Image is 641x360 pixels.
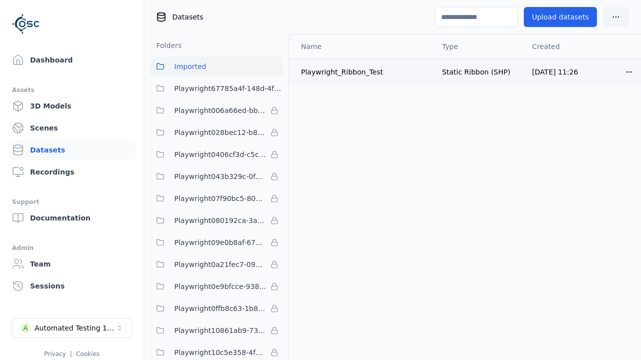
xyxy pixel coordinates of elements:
div: Support [12,196,132,208]
a: Sessions [8,276,136,296]
span: Playwright043b329c-0fea-4eef-a1dd-c1b85d96f68d [174,170,266,182]
span: Datasets [172,12,203,22]
button: Playwright028bec12-b853-4041-8716-f34111cdbd0b [150,122,282,142]
div: Playwright_Ribbon_Test [301,67,426,77]
div: A [21,323,31,333]
button: Playwright0ffb8c63-1b89-42f9-8930-08c6864de4e8 [150,298,282,318]
th: Created [524,34,617,58]
button: Playwright0e9bfcce-9385-4655-aad9-5e1830d0cbce [150,276,282,296]
span: Playwright080192ca-3ab8-4170-8689-2c2dffafb10d [174,214,266,226]
span: | [70,350,72,357]
button: Playwright67785a4f-148d-4fca-8377-30898b20f4a2 [150,78,282,98]
button: Imported [150,56,282,76]
th: Type [434,34,524,58]
span: Playwright10861ab9-735f-4df9-aafe-eebd5bc866d9 [174,324,266,336]
button: Playwright07f90bc5-80d1-4d58-862e-051c9f56b799 [150,188,282,208]
a: Cookies [76,350,100,357]
span: [DATE] 11:26 [532,68,578,76]
button: Playwright0a21fec7-093e-446e-ac90-feefe60349da [150,254,282,274]
button: Playwright10861ab9-735f-4df9-aafe-eebd5bc866d9 [150,320,282,340]
span: Playwright0ffb8c63-1b89-42f9-8930-08c6864de4e8 [174,302,266,314]
a: Team [8,254,136,274]
img: Logo [12,10,40,38]
span: Playwright0a21fec7-093e-446e-ac90-feefe60349da [174,258,266,270]
a: Documentation [8,208,136,228]
span: Playwright0e9bfcce-9385-4655-aad9-5e1830d0cbce [174,280,266,292]
a: Recordings [8,162,136,182]
div: Automated Testing 1 - Playwright [35,323,116,333]
span: Playwright67785a4f-148d-4fca-8377-30898b20f4a2 [174,82,282,94]
a: 3D Models [8,96,136,116]
th: Name [289,34,434,58]
button: Playwright043b329c-0fea-4eef-a1dd-c1b85d96f68d [150,166,282,186]
span: Playwright07f90bc5-80d1-4d58-862e-051c9f56b799 [174,192,266,204]
td: Static Ribbon (SHP) [434,58,524,85]
button: Select a workspace [12,318,132,338]
div: Admin [12,242,132,254]
span: Playwright10c5e358-4f76-4599-baaf-fd5b2776e6be [174,346,266,358]
span: Playwright006a66ed-bbfa-4b84-a6f2-8b03960da6f1 [174,104,266,116]
span: Playwright09e0b8af-6797-487c-9a58-df45af994400 [174,236,266,248]
a: Privacy [44,350,66,357]
a: Dashboard [8,50,136,70]
a: Datasets [8,140,136,160]
span: Playwright0406cf3d-c5c6-4809-a891-d4d7aaf60441 [174,148,266,160]
button: Playwright006a66ed-bbfa-4b84-a6f2-8b03960da6f1 [150,100,282,120]
button: Playwright0406cf3d-c5c6-4809-a891-d4d7aaf60441 [150,144,282,164]
button: Playwright080192ca-3ab8-4170-8689-2c2dffafb10d [150,210,282,230]
div: Assets [12,84,132,96]
button: Playwright09e0b8af-6797-487c-9a58-df45af994400 [150,232,282,252]
button: Upload datasets [524,7,597,27]
a: Scenes [8,118,136,138]
h3: Folders [150,40,182,50]
span: Playwright028bec12-b853-4041-8716-f34111cdbd0b [174,126,266,138]
span: Imported [174,60,206,72]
